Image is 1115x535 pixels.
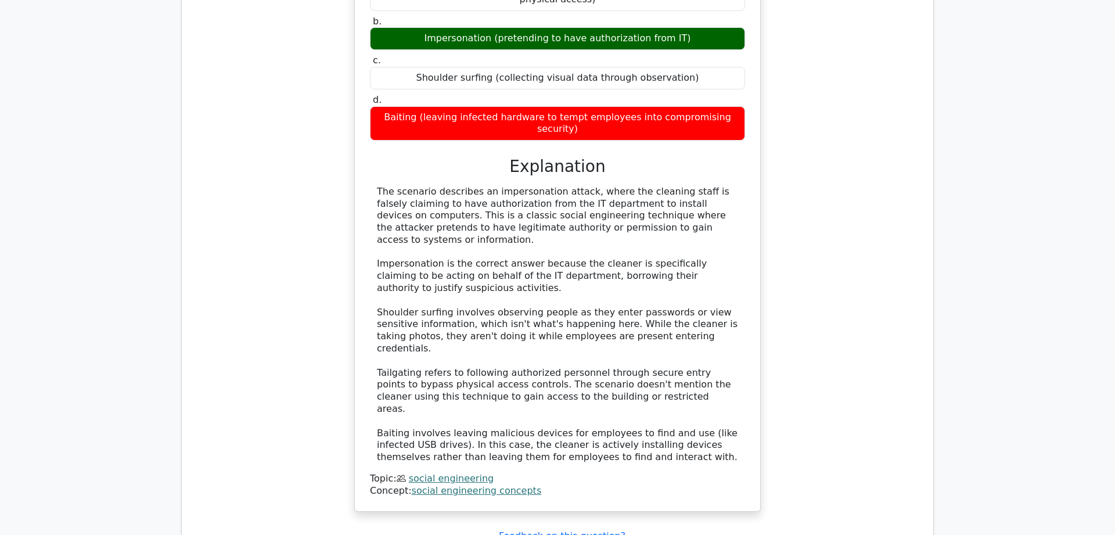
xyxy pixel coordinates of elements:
div: The scenario describes an impersonation attack, where the cleaning staff is falsely claiming to h... [377,186,738,464]
div: Baiting (leaving infected hardware to tempt employees into compromising security) [370,106,745,141]
h3: Explanation [377,157,738,177]
span: d. [373,94,382,105]
div: Concept: [370,485,745,497]
div: Impersonation (pretending to have authorization from IT) [370,27,745,50]
a: social engineering [409,473,494,484]
span: c. [373,55,381,66]
div: Topic: [370,473,745,485]
div: Shoulder surfing (collecting visual data through observation) [370,67,745,89]
a: social engineering concepts [412,485,542,496]
span: b. [373,16,382,27]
